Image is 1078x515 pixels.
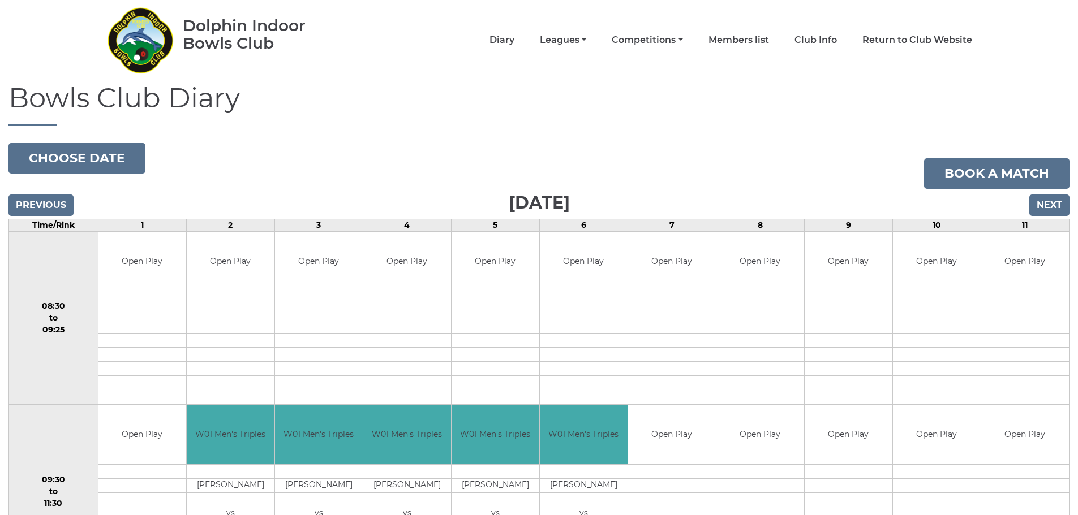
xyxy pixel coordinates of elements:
button: Choose date [8,143,145,174]
td: Open Play [628,232,716,291]
td: W01 Men's Triples [452,405,539,464]
a: Return to Club Website [862,34,972,46]
td: Open Play [363,232,451,291]
img: Dolphin Indoor Bowls Club [106,1,174,80]
td: 5 [451,219,539,231]
td: Open Play [716,405,804,464]
td: 4 [363,219,451,231]
td: Open Play [187,232,274,291]
a: Club Info [794,34,837,46]
a: Diary [489,34,514,46]
td: Open Play [98,405,186,464]
td: Open Play [452,232,539,291]
td: W01 Men's Triples [540,405,628,464]
td: Open Play [981,405,1069,464]
td: [PERSON_NAME] [452,478,539,492]
td: Open Play [893,232,981,291]
td: Open Play [98,232,186,291]
h1: Bowls Club Diary [8,83,1070,126]
td: Open Play [716,232,804,291]
td: Open Play [981,232,1069,291]
td: 10 [892,219,981,231]
td: [PERSON_NAME] [275,478,363,492]
td: Open Play [893,405,981,464]
a: Competitions [612,34,682,46]
input: Previous [8,194,74,216]
td: 11 [981,219,1069,231]
a: Book a match [924,158,1070,189]
input: Next [1029,194,1070,216]
td: [PERSON_NAME] [363,478,451,492]
td: [PERSON_NAME] [540,478,628,492]
td: 2 [186,219,274,231]
td: W01 Men's Triples [275,405,363,464]
td: [PERSON_NAME] [187,478,274,492]
td: 1 [98,219,186,231]
td: Open Play [805,232,892,291]
td: Open Play [540,232,628,291]
a: Members list [708,34,769,46]
td: 08:30 to 09:25 [9,231,98,405]
a: Leagues [540,34,586,46]
td: 7 [628,219,716,231]
td: 9 [804,219,892,231]
td: W01 Men's Triples [363,405,451,464]
td: 6 [539,219,628,231]
td: Open Play [275,232,363,291]
td: Open Play [628,405,716,464]
div: Dolphin Indoor Bowls Club [183,17,342,52]
td: Time/Rink [9,219,98,231]
td: Open Play [805,405,892,464]
td: 8 [716,219,804,231]
td: W01 Men's Triples [187,405,274,464]
td: 3 [274,219,363,231]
